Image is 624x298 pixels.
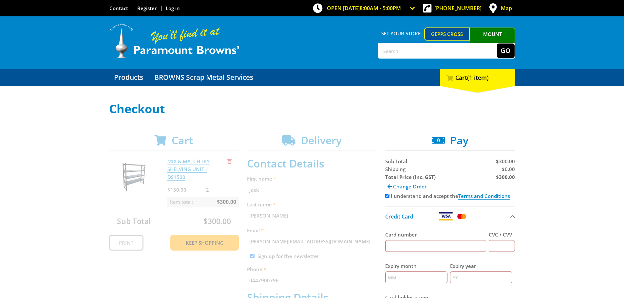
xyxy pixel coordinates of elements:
[393,183,426,190] span: Change Order
[450,272,512,283] input: YY
[470,27,515,52] a: Mount [PERSON_NAME]
[391,193,510,199] label: I understand and accept the
[385,262,447,270] label: Expiry month
[424,27,470,41] a: Gepps Cross
[166,5,180,11] a: Log in
[496,174,515,180] strong: $300.00
[109,69,148,86] a: Go to the Products page
[378,27,425,39] span: Set your store
[450,133,468,147] span: Pay
[385,158,407,165] span: Sub Total
[149,69,258,86] a: Go to the BROWNS Scrap Metal Services page
[456,212,467,220] img: Mastercard
[385,272,447,283] input: MM
[496,158,515,165] span: $300.00
[385,166,406,172] span: Shipping
[458,193,510,200] a: Terms and Conditions
[450,262,512,270] label: Expiry year
[360,5,401,12] span: 8:00am - 5:00pm
[385,194,389,198] input: Please accept the terms and conditions.
[327,5,401,12] span: OPEN [DATE]
[109,5,128,11] a: Go to the Contact page
[385,174,436,180] strong: Total Price (inc. GST)
[109,23,240,59] img: Paramount Browns'
[385,213,413,220] span: Credit Card
[489,231,515,238] label: CVC / CVV
[109,102,515,115] h1: Checkout
[385,206,515,226] button: Credit Card
[439,212,453,220] img: Visa
[385,231,486,238] label: Card number
[440,69,515,86] div: Cart
[137,5,157,11] a: Go to the registration page
[378,44,497,58] input: Search
[497,44,515,58] button: Go
[385,181,429,192] a: Change Order
[502,166,515,172] span: $0.00
[467,74,489,81] span: (1 item)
